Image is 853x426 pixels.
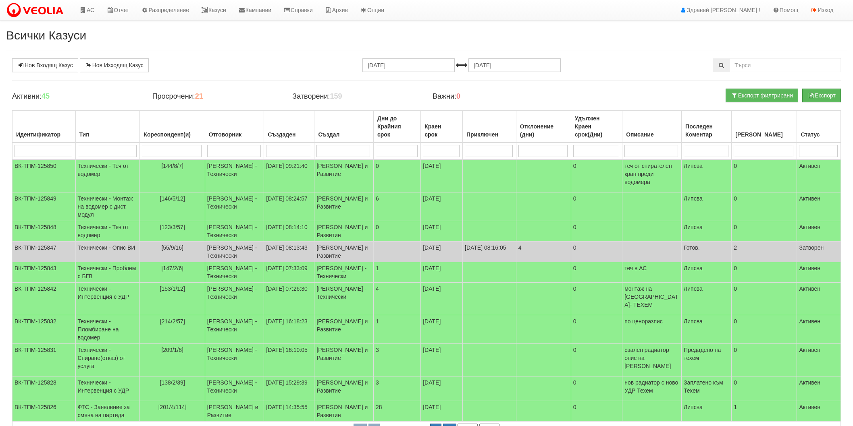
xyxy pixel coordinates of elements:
td: [PERSON_NAME] и Развитие [314,315,373,344]
h4: Просрочени: [152,93,281,101]
td: 0 [732,192,797,221]
td: 0 [571,242,622,262]
td: 0 [732,283,797,315]
td: Технически - Теч от водомер [75,159,140,192]
td: ВК-ТПМ-125849 [12,192,76,221]
span: 1 [376,265,379,271]
th: Брой Файлове: No sort applied, activate to apply an ascending sort [732,111,797,143]
td: 0 [732,315,797,344]
div: Дни до Крайния срок [376,113,418,140]
span: [147/2/6] [161,265,183,271]
td: [PERSON_NAME] и Развитие [314,221,373,242]
td: 0 [571,376,622,401]
div: Създал [316,129,371,140]
div: Тип [78,129,138,140]
td: Технически - Теч от водомер [75,221,140,242]
span: 1 [376,318,379,325]
span: Липсва [684,265,703,271]
span: Липсва [684,163,703,169]
td: 0 [571,401,622,422]
td: 0 [571,283,622,315]
img: VeoliaLogo.png [6,2,67,19]
span: [55/9/16] [161,244,183,251]
span: Липсва [684,318,703,325]
span: [201/4/114] [158,404,187,410]
td: [DATE] 07:33:09 [264,262,314,283]
td: [PERSON_NAME] - Технически [205,221,264,242]
td: [DATE] [421,242,463,262]
a: Нов Входящ Казус [12,58,78,72]
td: 0 [571,159,622,192]
td: ВК-ТПМ-125843 [12,262,76,283]
th: Идентификатор: No sort applied, activate to apply an ascending sort [12,111,76,143]
td: ВК-ТПМ-125842 [12,283,76,315]
span: [144/8/7] [161,163,183,169]
td: ВК-ТПМ-125847 [12,242,76,262]
td: Активен [797,192,841,221]
h4: Важни: [433,93,561,101]
span: Липсва [684,195,703,202]
b: 0 [456,92,460,100]
td: 4 [516,242,571,262]
h4: Активни: [12,93,140,101]
td: 0 [732,159,797,192]
td: [PERSON_NAME] - Технически [205,283,264,315]
td: ВК-ТПМ-125831 [12,344,76,376]
td: Технически - Монтаж на водомер с дист. модул [75,192,140,221]
td: 0 [732,344,797,376]
div: Краен срок [423,121,460,140]
th: Кореспондент(и): No sort applied, activate to apply an ascending sort [140,111,205,143]
td: 0 [732,221,797,242]
div: Удължен Краен срок(Дни) [573,113,620,140]
p: теч от спирателен кран преди водомера [624,162,679,186]
div: [PERSON_NAME] [734,129,795,140]
td: [DATE] 07:26:30 [264,283,314,315]
button: Експорт филтрирани [726,89,798,102]
td: Затворен [797,242,841,262]
td: 0 [571,221,622,242]
span: [146/5/12] [160,195,185,202]
div: Описание [624,129,679,140]
p: нов радиатор с ново УДР Техем [624,378,679,395]
th: Краен срок: No sort applied, activate to apply an ascending sort [421,111,463,143]
td: [PERSON_NAME] - Технически [205,262,264,283]
td: [DATE] [421,376,463,401]
td: [DATE] [421,315,463,344]
td: [DATE] 08:16:05 [463,242,516,262]
span: 0 [376,224,379,230]
span: [153/1/12] [160,285,185,292]
span: 28 [376,404,382,410]
p: свален радиатор опис на [PERSON_NAME] [624,346,679,370]
span: [138/2/39] [160,379,185,386]
td: [PERSON_NAME] - Технически [205,315,264,344]
button: Експорт [802,89,841,102]
td: [PERSON_NAME] - Технически [314,283,373,315]
td: Технически - Интервенция с УДР [75,283,140,315]
td: [PERSON_NAME] - Технически [205,192,264,221]
th: Дни до Крайния срок: No sort applied, activate to apply an ascending sort [373,111,420,143]
td: 0 [571,315,622,344]
th: Описание: No sort applied, activate to apply an ascending sort [622,111,682,143]
th: Удължен Краен срок(Дни): No sort applied, activate to apply an ascending sort [571,111,622,143]
span: Липсва [684,404,703,410]
p: по ценоразпис [624,317,679,325]
td: [PERSON_NAME] - Технически [205,376,264,401]
td: [PERSON_NAME] и Развитие [314,159,373,192]
div: Създаден [266,129,312,140]
td: [DATE] 08:13:43 [264,242,314,262]
th: Статус: No sort applied, activate to apply an ascending sort [797,111,841,143]
span: [123/3/57] [160,224,185,230]
td: [DATE] [421,283,463,315]
td: Технически - Пломбиране на водомер [75,315,140,344]
span: Липсва [684,285,703,292]
td: [PERSON_NAME] - Технически [205,344,264,376]
td: Активен [797,315,841,344]
td: Технически - Интервенция с УДР [75,376,140,401]
td: [PERSON_NAME] и Развитие [314,242,373,262]
span: Предадено на техем [684,347,721,361]
td: [DATE] [421,262,463,283]
div: Кореспондент(и) [142,129,202,140]
div: Отговорник [207,129,262,140]
td: ВК-ТПМ-125828 [12,376,76,401]
td: Активен [797,283,841,315]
